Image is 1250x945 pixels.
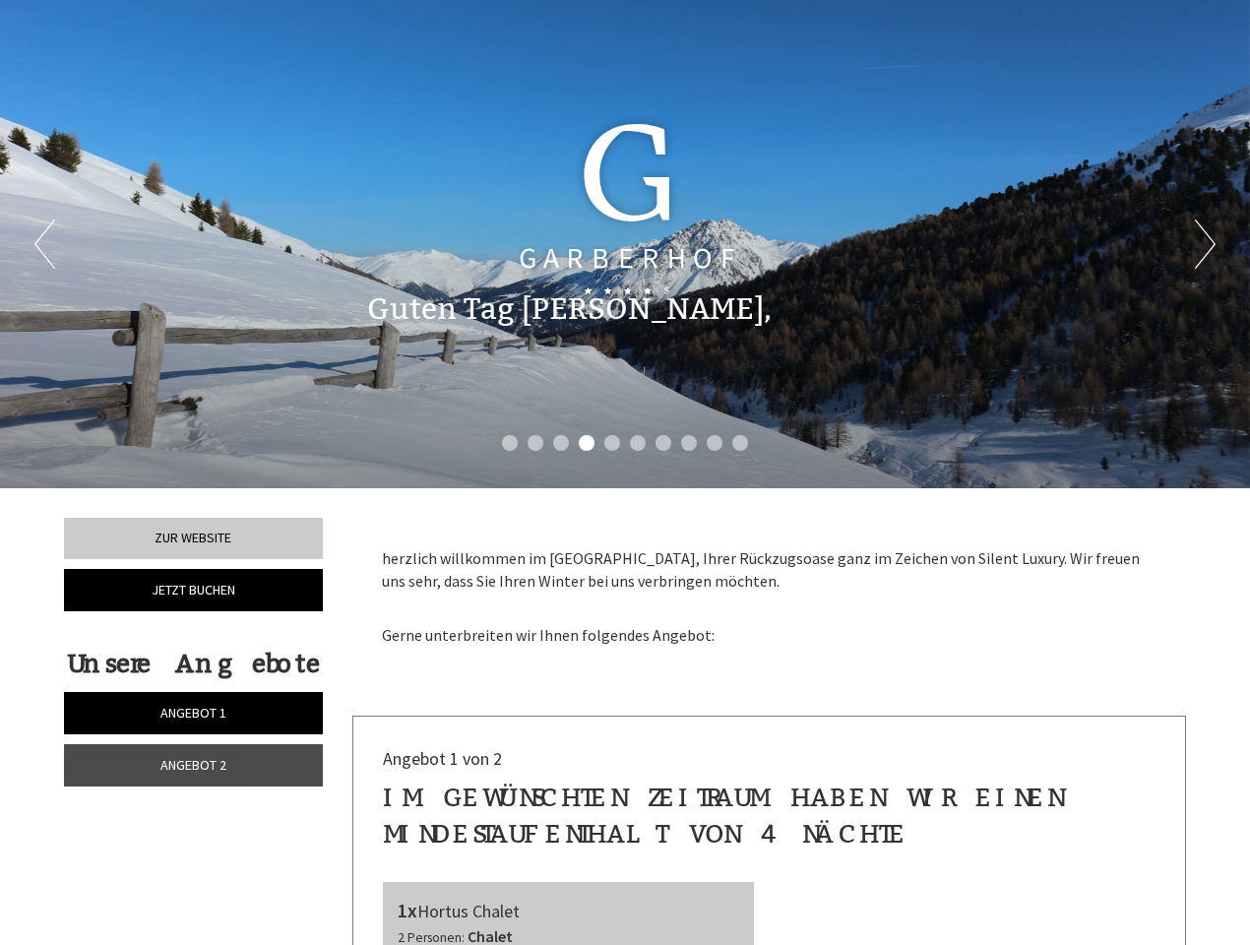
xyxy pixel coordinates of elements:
div: Unsere Angebote [64,646,323,682]
span: Angebot 2 [160,756,226,774]
h1: Guten Tag [PERSON_NAME], [367,293,772,326]
div: Hortus Chalet [398,897,740,925]
div: Im Gewünschten Zeitraum haben wir einen Mindestaufenthalt von 4 Nächte [383,780,1156,852]
p: Gerne unterbreiten wir Ihnen folgendes Angebot: [382,602,1157,648]
button: Next [1195,220,1216,269]
span: Angebot 1 von 2 [383,747,502,770]
a: Jetzt buchen [64,569,323,611]
b: 1x [398,898,417,922]
a: Zur Website [64,518,323,559]
button: Previous [34,220,55,269]
p: herzlich willkommen im [GEOGRAPHIC_DATA], Ihrer Rückzugsoase ganz im Zeichen von Silent Luxury. W... [382,547,1157,593]
span: Angebot 1 [160,704,226,722]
